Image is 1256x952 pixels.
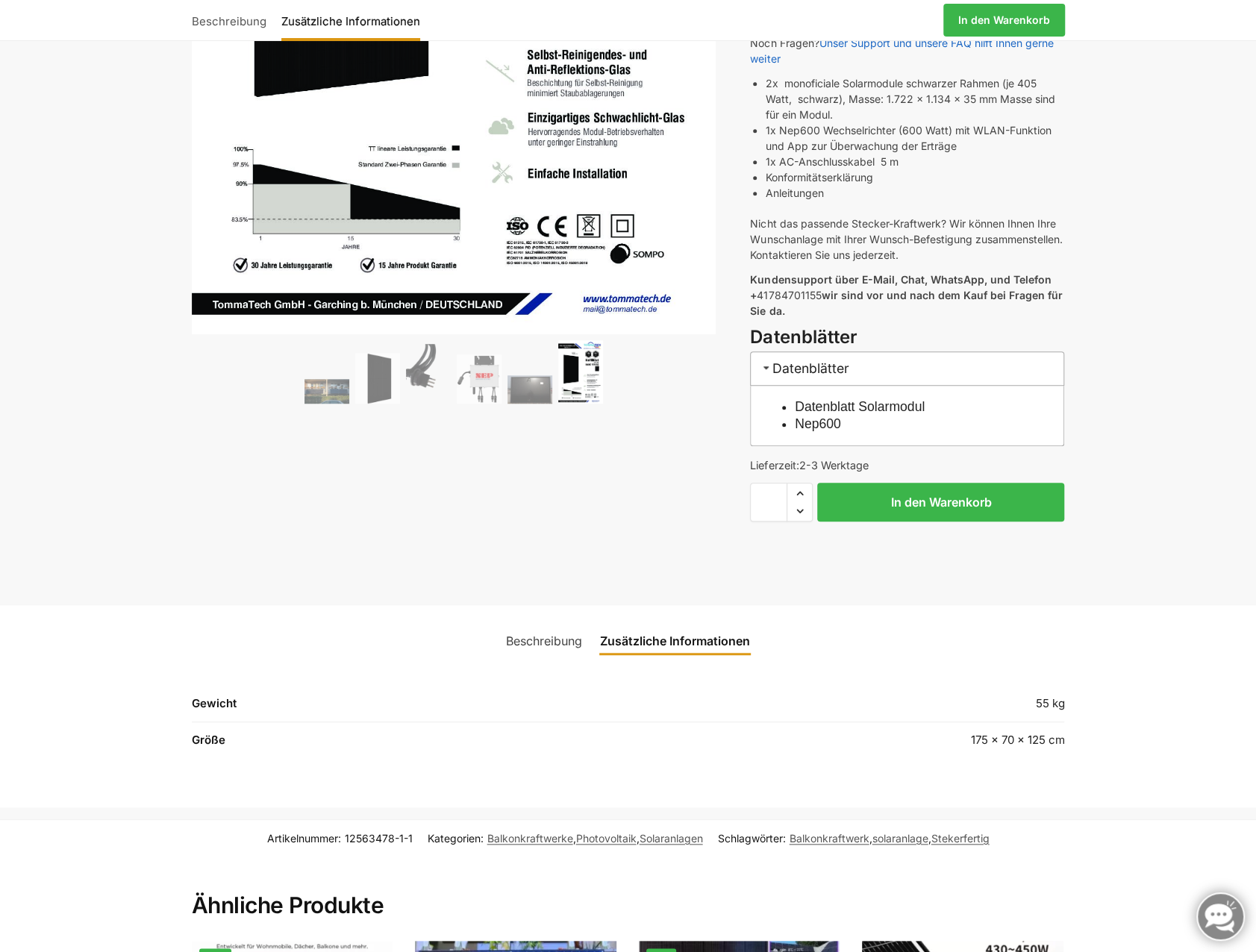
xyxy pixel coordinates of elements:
img: Anschlusskabel-3meter_schweizer-stecker [406,344,451,404]
h3: Datenblätter [750,325,1064,351]
h3: Datenblätter [750,351,1064,385]
li: 1x Nep600 Wechselrichter (600 Watt) mit WLAN-Funktion und App zur Überwachung der Erträge [765,122,1064,154]
a: Beschreibung [192,2,274,38]
span: Kategorien: , , [428,830,703,846]
a: Datenblatt Solarmodul [795,399,925,414]
img: 2 Balkonkraftwerke [304,379,349,404]
table: Produktdetails [192,695,1065,758]
li: Konformitätserklärung [765,169,1064,185]
h2: Ähnliche Produkte [192,856,1065,920]
li: 1x AC-Anschlusskabel 5 m [765,154,1064,169]
button: In den Warenkorb [817,483,1064,522]
span: Lieferzeit: [750,459,868,472]
span: Reduce quantity [787,501,812,521]
a: Photovoltaik [576,832,637,845]
span: Artikelnummer: [267,830,413,846]
p: Nicht das passende Stecker-Kraftwerk? Wir können Ihnen Ihre Wunschanlage mit Ihrer Wunsch-Befesti... [750,216,1064,263]
p: Noch Fragen? [750,35,1064,66]
td: 55 kg [666,695,1064,722]
img: NEP 800 Drosselbar auf 600 Watt [457,354,502,404]
a: Balkonkraftwerke [487,832,573,845]
a: In den Warenkorb [943,4,1065,37]
li: Anleitungen [765,185,1064,201]
a: Nep600 [795,416,841,431]
span: 12563478-1-1 [345,832,413,845]
a: Zusätzliche Informationen [274,2,428,38]
strong: wir sind vor und nach dem Kauf bei Fragen für Sie da. [750,289,1062,317]
a: Unser Support und unsere FAQ hilft Ihnen gerne weiter [750,37,1053,65]
li: 2x monoficiale Solarmodule schwarzer Rahmen (je 405 Watt, schwarz), Masse: 1.722 x 1.134 x 35 mm ... [765,75,1064,122]
p: 41784701155 [750,272,1064,319]
a: Stekerfertig [931,832,990,845]
a: Zusätzliche Informationen [591,623,759,659]
a: solaranlage [872,832,928,845]
img: Balkonkraftwerk 600/810 Watt Fullblack – Bild 5 [507,375,552,404]
strong: Kundensupport über E-Mail, Chat, WhatsApp, und Telefon + [750,273,1051,301]
th: Gewicht [192,695,666,722]
span: 2-3 Werktage [799,459,868,472]
img: Balkonkraftwerk 600/810 Watt Fullblack – Bild 6 [558,340,603,404]
iframe: Sicherer Rahmen für schnelle Bezahlvorgänge [747,530,1067,571]
a: Beschreibung [497,623,591,659]
input: Produktmenge [750,483,787,522]
th: Größe [192,722,666,758]
a: Balkonkraftwerk [790,832,869,845]
td: 175 × 70 × 125 cm [666,722,1064,758]
span: Increase quantity [787,483,812,503]
img: TommaTech Vorderseite [355,353,400,404]
span: Schlagwörter: , , [718,830,990,846]
a: Solaranlagen [640,832,703,845]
